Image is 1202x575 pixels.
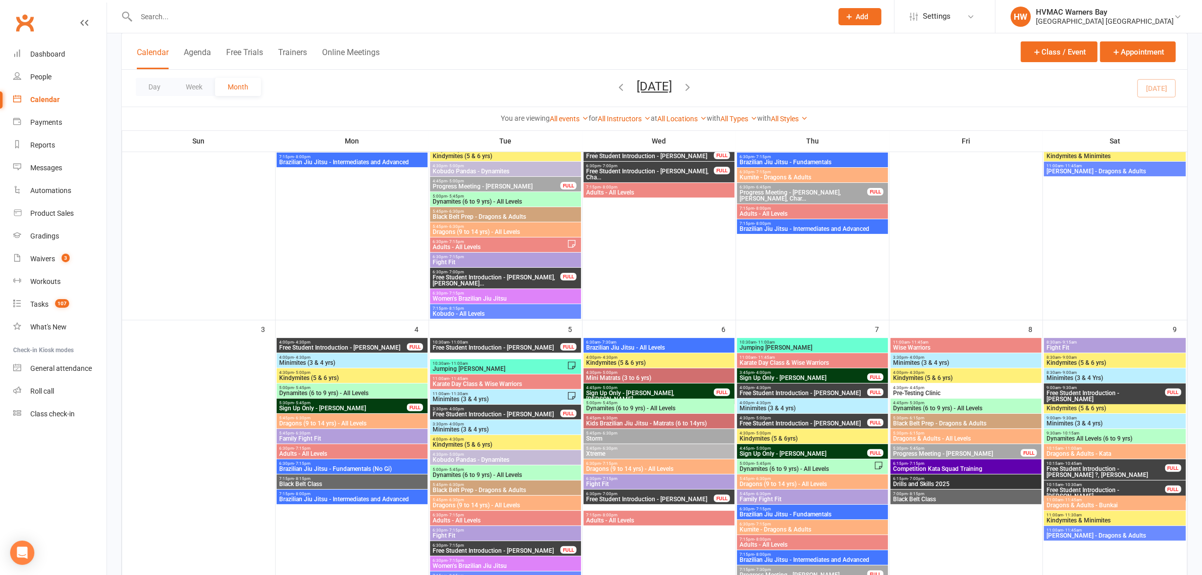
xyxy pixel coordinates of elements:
[279,461,426,466] span: 6:30pm
[739,159,886,165] span: Brazilian Jiu Jitsu - Fundamentals
[432,291,579,296] span: 6:30pm
[893,431,1039,436] span: 5:30pm
[1043,130,1187,152] th: Sat
[449,376,468,381] span: - 11:45am
[294,355,310,360] span: - 4:30pm
[1061,355,1077,360] span: - 9:00am
[756,340,775,345] span: - 11:00am
[893,360,1039,366] span: Minimites (3 & 4 yrs)
[1011,7,1031,27] div: HW
[1046,405,1183,411] span: Kindymites (5 & 6 yrs)
[893,416,1039,420] span: 5:30pm
[279,370,426,375] span: 4:30pm
[432,153,579,159] span: Kindymites (5 & 6 yrs)
[908,355,924,360] span: - 4:00pm
[279,431,426,436] span: 5:45pm
[432,168,579,174] span: Kobudo Pandas - Dynamites
[893,436,1039,442] span: Dragons & Adults - All Levels
[600,340,616,345] span: - 7:30am
[893,401,1039,405] span: 4:45pm
[890,130,1043,152] th: Fri
[432,345,561,351] span: Free Student Introduction - [PERSON_NAME]
[1046,420,1183,426] span: Minimites (3 & 4 yrs)
[739,420,868,426] span: Free Student Introduction - [PERSON_NAME]
[13,179,107,202] a: Automations
[1046,446,1183,451] span: 10:15am
[586,386,714,390] span: 4:45pm
[447,306,464,311] span: - 8:15pm
[1046,416,1183,420] span: 9:00am
[754,386,771,390] span: - 4:30pm
[721,320,736,337] div: 6
[447,407,464,411] span: - 4:00pm
[893,390,1039,396] span: Pre-Testing Clinic
[30,387,54,395] div: Roll call
[30,232,59,240] div: Gradings
[1100,41,1176,62] button: Appointment
[856,13,869,21] span: Add
[13,88,107,111] a: Calendar
[432,229,579,235] span: Dragons (9 to 14 yrs) - All Levels
[739,375,868,381] span: Sign Up Only - [PERSON_NAME]
[739,436,886,442] span: Kindymites (5 & 6yrs)
[279,390,426,396] span: Dynamites (6 to 9 yrs) - All Levels
[294,340,310,345] span: - 4:30pm
[447,291,464,296] span: - 7:15pm
[184,47,211,69] button: Agenda
[586,401,733,405] span: 5:00pm
[432,411,561,417] span: Free Student Introduction - [PERSON_NAME]
[586,164,714,168] span: 6:30pm
[586,451,733,457] span: Xtreme
[30,300,48,308] div: Tasks
[893,420,1039,426] span: Black Belt Prep - Dragons & Adults
[739,174,886,180] span: Kumite - Dragons & Adults
[893,375,1039,381] span: Kindymites (5 & 6 yrs)
[908,446,924,451] span: - 5:45pm
[1046,168,1183,174] span: [PERSON_NAME] - Dragons & Adults
[1046,451,1183,457] span: Dragons & Adults - Kata
[586,446,733,451] span: 5:45pm
[414,320,429,337] div: 4
[739,211,886,217] span: Adults - All Levels
[432,426,579,433] span: Minimites (3 & 4 yrs)
[447,452,464,457] span: - 5:00pm
[601,461,617,466] span: - 7:15pm
[714,389,730,396] div: FULL
[279,451,426,457] span: Adults - All Levels
[1046,164,1183,168] span: 11:00am
[432,270,561,274] span: 6:30pm
[10,541,34,565] div: Open Intercom Messenger
[1063,446,1082,451] span: - 11:00am
[893,370,1039,375] span: 4:00pm
[30,364,92,372] div: General attendance
[432,259,579,265] span: Fight Fit
[601,185,617,189] span: - 8:00pm
[432,194,579,199] span: 5:00pm
[739,401,886,405] span: 4:00pm
[294,386,310,390] span: - 5:45pm
[754,170,771,174] span: - 7:15pm
[739,386,868,390] span: 4:00pm
[754,206,771,211] span: - 8:00pm
[739,170,886,174] span: 6:30pm
[432,274,561,286] span: Free Student Introduction - [PERSON_NAME], [PERSON_NAME]...
[261,320,275,337] div: 3
[739,345,886,351] span: Jumping [PERSON_NAME]
[30,410,75,418] div: Class check-in
[583,130,736,152] th: Wed
[601,446,617,451] span: - 6:30pm
[55,299,69,308] span: 107
[601,370,617,375] span: - 5:00pm
[1021,41,1098,62] button: Class / Event
[1046,431,1183,436] span: 9:30am
[1046,355,1183,360] span: 8:30am
[447,179,464,183] span: - 5:00pm
[586,461,733,466] span: 6:30pm
[1046,360,1183,366] span: Kindymites (5 & 6 yrs)
[867,373,883,381] div: FULL
[294,370,310,375] span: - 5:00pm
[432,407,561,411] span: 3:30pm
[586,420,733,426] span: Kids Brazilian Jiu Jitsu - Matrats (6 to 14yrs)
[30,209,74,217] div: Product Sales
[739,221,886,226] span: 7:15pm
